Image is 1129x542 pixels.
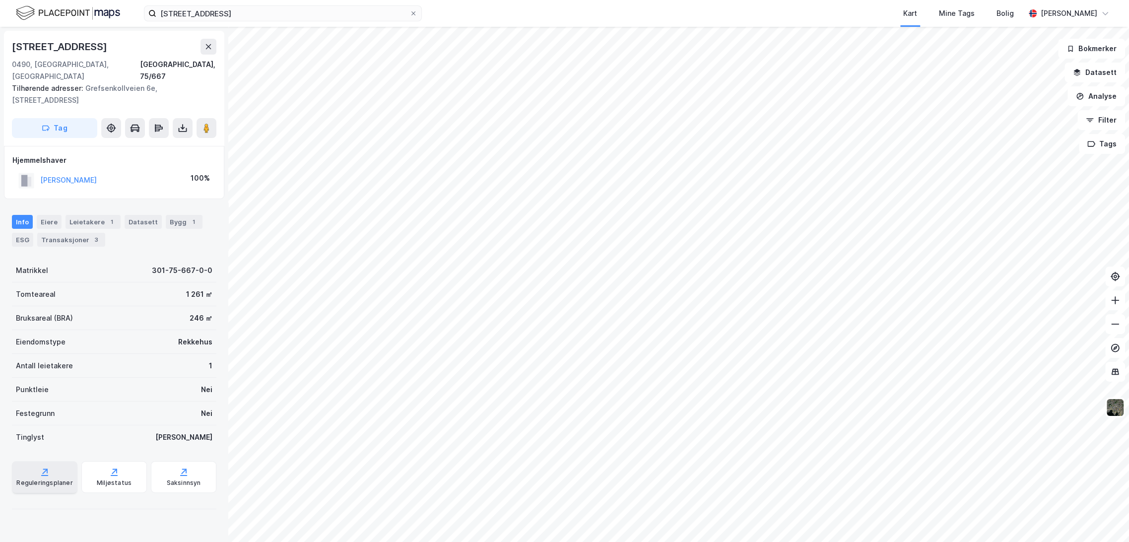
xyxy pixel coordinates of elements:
div: Leietakere [66,215,121,229]
div: Rekkehus [178,336,212,348]
div: 1 [189,217,199,227]
div: Bruksareal (BRA) [16,312,73,324]
div: Kontrollprogram for chat [1079,494,1129,542]
button: Tag [12,118,97,138]
div: Datasett [125,215,162,229]
div: Festegrunn [16,407,55,419]
div: Bolig [996,7,1014,19]
div: Saksinnsyn [167,479,201,487]
div: Kart [903,7,917,19]
div: 1 [107,217,117,227]
div: 1 [209,360,212,372]
div: Tomteareal [16,288,56,300]
div: 246 ㎡ [190,312,212,324]
div: Miljøstatus [97,479,132,487]
div: Hjemmelshaver [12,154,216,166]
div: Eiendomstype [16,336,66,348]
div: 301-75-667-0-0 [152,265,212,276]
div: Matrikkel [16,265,48,276]
div: [PERSON_NAME] [1041,7,1097,19]
button: Tags [1079,134,1125,154]
div: 3 [91,235,101,245]
button: Filter [1077,110,1125,130]
div: Grefsenkollveien 6e, [STREET_ADDRESS] [12,82,208,106]
div: Nei [201,407,212,419]
span: Tilhørende adresser: [12,84,85,92]
div: Bygg [166,215,202,229]
div: 100% [191,172,210,184]
button: Datasett [1064,63,1125,82]
div: [PERSON_NAME] [155,431,212,443]
div: Mine Tags [939,7,975,19]
div: Info [12,215,33,229]
button: Bokmerker [1058,39,1125,59]
div: Transaksjoner [37,233,105,247]
div: [GEOGRAPHIC_DATA], 75/667 [140,59,217,82]
div: Reguleringsplaner [16,479,72,487]
iframe: Chat Widget [1079,494,1129,542]
div: Punktleie [16,384,49,396]
div: Antall leietakere [16,360,73,372]
div: 1 261 ㎡ [186,288,212,300]
img: logo.f888ab2527a4732fd821a326f86c7f29.svg [16,4,120,22]
button: Analyse [1067,86,1125,106]
input: Søk på adresse, matrikkel, gårdeiere, leietakere eller personer [156,6,409,21]
div: ESG [12,233,33,247]
div: Tinglyst [16,431,44,443]
img: 9k= [1106,398,1125,417]
div: Eiere [37,215,62,229]
div: Nei [201,384,212,396]
div: 0490, [GEOGRAPHIC_DATA], [GEOGRAPHIC_DATA] [12,59,140,82]
div: [STREET_ADDRESS] [12,39,109,55]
